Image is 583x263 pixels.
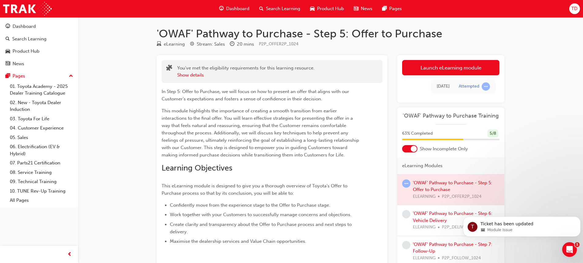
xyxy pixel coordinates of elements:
[266,5,300,12] span: Search Learning
[413,211,492,223] a: 'OWAF' Pathway to Purchase - Step 6: Vehicle Delivery
[13,60,24,67] div: News
[413,242,492,254] a: 'OWAF' Pathway to Purchase - Step 7: Follow-Up
[170,222,353,235] span: Create clarity and transparency about the Offer to Purchase process and next steps to delivery.
[377,2,407,15] a: pages-iconPages
[214,2,254,15] a: guage-iconDashboard
[190,40,225,48] div: Stream
[310,5,315,13] span: car-icon
[12,36,47,43] div: Search Learning
[488,130,498,138] div: 5 / 8
[170,239,306,244] span: Maximise the dealership services and Value Chain opportunities.
[413,224,435,231] span: ELEARNING
[402,179,410,188] span: learningRecordVerb_ATTEMPT-icon
[569,3,580,14] button: TD
[413,255,435,262] span: ELEARNING
[317,5,344,12] span: Product Hub
[226,5,249,12] span: Dashboard
[164,41,185,48] div: eLearning
[190,42,194,47] span: target-icon
[2,20,76,70] button: DashboardSearch LearningProduct HubNews
[482,82,490,91] span: learningRecordVerb_ATTEMPT-icon
[7,158,76,168] a: 07. Parts21 Certification
[420,145,468,152] span: Show Incomplete Only
[7,142,76,158] a: 06. Electrification (EV & Hybrid)
[259,41,298,47] span: Learning resource code
[7,133,76,142] a: 05. Sales
[6,36,10,42] span: search-icon
[13,23,36,30] div: Dashboard
[402,210,410,218] span: learningRecordVerb_NONE-icon
[361,5,372,12] span: News
[402,60,499,75] a: Launch eLearning module
[67,251,72,258] span: prev-icon
[354,5,358,13] span: news-icon
[442,224,483,231] span: P2P_DELIVERY_1024
[7,123,76,133] a: 04. Customer Experience
[157,40,185,48] div: Type
[7,82,76,98] a: 01. Toyota Academy - 2025 Dealer Training Catalogue
[389,5,402,12] span: Pages
[170,202,330,208] span: Confidently move from the experience stage to the Offer to Purchase stage.
[2,46,76,57] a: Product Hub
[7,186,76,196] a: 10. TUNE Rev-Up Training
[6,49,10,54] span: car-icon
[259,5,263,13] span: search-icon
[402,130,433,137] span: 63 % Completed
[230,42,234,47] span: clock-icon
[7,196,76,205] a: All Pages
[13,48,39,55] div: Product Hub
[3,2,52,16] img: Trak
[437,83,450,90] div: Fri Sep 19 2025 11:46:18 GMT+1000 (Australian Eastern Standard Time)
[7,177,76,186] a: 09. Technical Training
[157,27,504,40] h1: 'OWAF' Pathway to Purchase - Step 5: Offer to Purchase
[2,21,76,32] a: Dashboard
[402,241,410,249] span: learningRecordVerb_NONE-icon
[461,204,583,246] iframe: Intercom notifications message
[177,65,315,78] div: You've met the eligibility requirements for this learning resource.
[402,112,499,119] a: 'OWAF' Pathway to Purchase Training
[571,5,577,12] span: TD
[69,72,73,80] span: up-icon
[2,70,76,82] button: Pages
[7,168,76,177] a: 08. Service Training
[237,41,254,48] div: 20 mins
[13,73,25,80] div: Pages
[402,162,443,169] span: eLearning Modules
[575,242,580,247] span: 1
[166,65,172,72] span: puzzle-icon
[7,114,76,124] a: 03. Toyota For Life
[2,58,76,70] a: News
[162,89,350,102] span: In Step 5: Offer to Purchase, we will focus on how to present an offer that aligns with our Custo...
[305,2,349,15] a: car-iconProduct Hub
[197,41,225,48] div: Stream: Sales
[157,42,161,47] span: learningResourceType_ELEARNING-icon
[6,24,10,29] span: guage-icon
[254,2,305,15] a: search-iconSearch Learning
[382,5,387,13] span: pages-icon
[7,98,76,114] a: 02. New - Toyota Dealer Induction
[562,242,577,257] iframe: Intercom live chat
[219,5,224,13] span: guage-icon
[442,255,481,262] span: P2P_FOLLOW_1024
[6,61,10,67] span: news-icon
[6,73,10,79] span: pages-icon
[170,212,352,217] span: Work together with your Customers to successfully manage concerns and objections.
[177,72,204,79] button: Show details
[230,40,254,48] div: Duration
[2,33,76,45] a: Search Learning
[349,2,377,15] a: news-iconNews
[162,183,349,196] span: This eLearning module is designed to give you a thorough overview of Toyota’s Offer to Purchase p...
[162,163,232,173] span: Learning Objectives
[162,108,360,158] span: This module highlights the importance of creating a smooth transition from earlier interactions t...
[459,84,479,89] div: Attempted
